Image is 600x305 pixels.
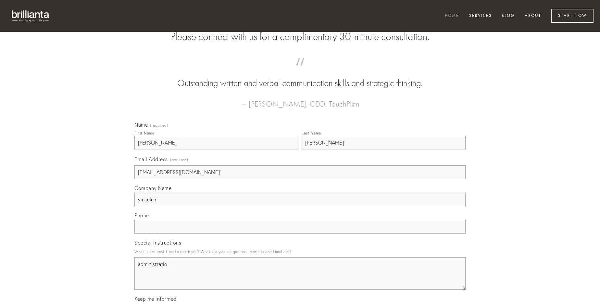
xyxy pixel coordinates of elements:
[145,64,455,77] span: “
[134,247,466,256] p: What is the best time to reach you? What are your unique requirements and timelines?
[134,185,171,191] span: Company Name
[150,123,168,127] span: (required)
[145,90,455,110] figcaption: — [PERSON_NAME], CEO, TouchPlan
[520,11,545,21] a: About
[134,131,154,135] div: First Name
[497,11,519,21] a: Blog
[134,239,181,246] span: Special Instructions
[465,11,496,21] a: Services
[134,31,466,43] h2: Please connect with us for a complimentary 30-minute consultation.
[134,296,176,302] span: Keep me informed
[134,257,466,290] textarea: administratio
[134,212,149,219] span: Phone
[551,9,594,23] a: Start Now
[302,131,321,135] div: Last Name
[6,6,55,25] img: brillianta - research, strategy, marketing
[145,64,455,90] blockquote: Outstanding written and verbal communication skills and strategic thinking.
[170,155,188,164] span: (required)
[134,156,168,162] span: Email Address
[134,121,148,128] span: Name
[441,11,463,21] a: Home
